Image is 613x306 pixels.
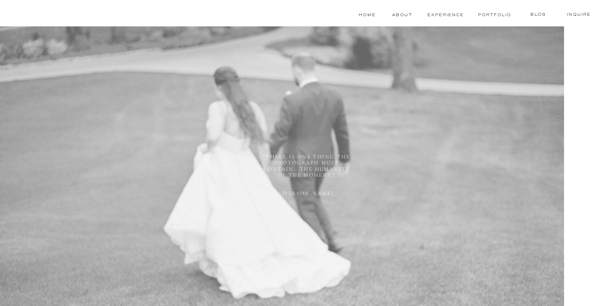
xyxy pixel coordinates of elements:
a: Home [358,11,377,18]
a: blog [521,11,555,18]
a: About [392,11,411,18]
a: Inquire [564,11,594,18]
a: Portfolio [478,11,510,18]
h2: "there is one thing the photograph must contain...the humanity of the moment." -[PERSON_NAME] [263,154,351,201]
a: experience [427,11,464,18]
